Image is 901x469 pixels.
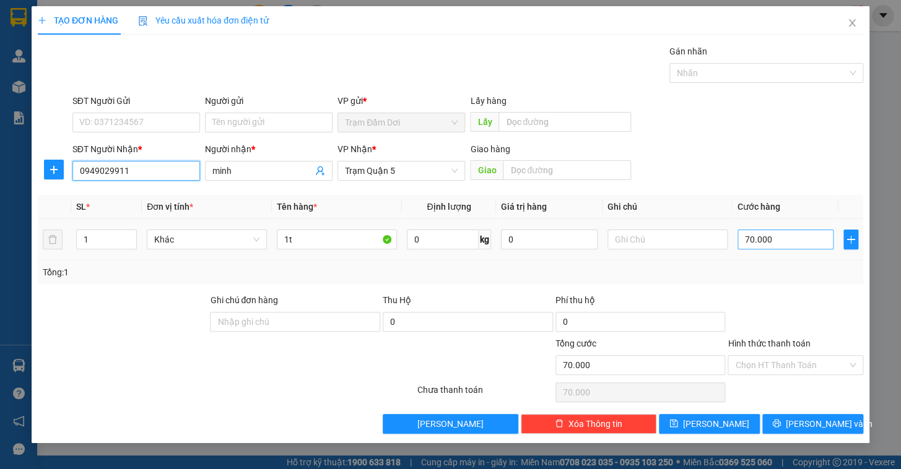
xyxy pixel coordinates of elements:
[417,417,484,431] span: [PERSON_NAME]
[568,417,622,431] span: Xóa Thông tin
[555,419,564,429] span: delete
[72,94,200,108] div: SĐT Người Gửi
[81,55,180,72] div: 0941740642
[843,230,858,249] button: plus
[762,414,863,434] button: printer[PERSON_NAME] và In
[81,12,110,25] span: Nhận:
[337,94,465,108] div: VP gửi
[555,293,726,312] div: Phí thu hộ
[81,11,180,40] div: Trạm [PERSON_NAME]
[138,15,269,25] span: Yêu cầu xuất hóa đơn điện tử
[683,417,749,431] span: [PERSON_NAME]
[498,112,631,132] input: Dọc đường
[669,46,707,56] label: Gán nhãn
[337,144,372,154] span: VP Nhận
[45,165,63,174] span: plus
[38,16,46,25] span: plus
[521,414,656,434] button: deleteXóa Thông tin
[772,419,781,429] span: printer
[728,338,810,348] label: Hình thức thanh toán
[427,202,471,212] span: Định lượng
[786,417,873,431] span: [PERSON_NAME] và In
[470,160,503,180] span: Giao
[470,112,498,132] span: Lấy
[479,230,491,249] span: kg
[154,230,259,249] span: Khác
[470,144,510,154] span: Giao hàng
[11,12,30,25] span: Gửi:
[835,6,869,41] button: Close
[11,11,72,40] div: Trạm Đầm Dơi
[501,230,598,249] input: 0
[383,414,518,434] button: [PERSON_NAME]
[43,265,349,279] div: Tổng: 1
[205,142,333,156] div: Người nhận
[738,202,780,212] span: Cước hàng
[38,15,118,25] span: TẠO ĐƠN HÀNG
[416,383,554,405] div: Chưa thanh toán
[383,295,411,305] span: Thu Hộ
[79,80,181,97] div: 500.000
[503,160,631,180] input: Dọc đường
[315,166,325,176] span: user-add
[659,414,760,434] button: save[PERSON_NAME]
[669,419,678,429] span: save
[607,230,728,249] input: Ghi Chú
[345,113,458,132] span: Trạm Đầm Dơi
[210,295,278,305] label: Ghi chú đơn hàng
[844,234,858,244] span: plus
[76,202,86,212] span: SL
[470,96,506,106] span: Lấy hàng
[147,202,193,212] span: Đơn vị tính
[72,142,200,156] div: SĐT Người Nhận
[555,338,596,348] span: Tổng cước
[277,202,317,212] span: Tên hàng
[79,83,96,96] span: CC :
[345,161,458,180] span: Trạm Quận 5
[603,195,733,219] th: Ghi chú
[501,202,547,212] span: Giá trị hàng
[205,94,333,108] div: Người gửi
[138,16,148,26] img: icon
[210,312,380,332] input: Ghi chú đơn hàng
[277,230,397,249] input: VD: Bàn, Ghế
[43,230,63,249] button: delete
[81,40,180,55] div: vuong
[847,18,857,28] span: close
[44,160,64,179] button: plus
